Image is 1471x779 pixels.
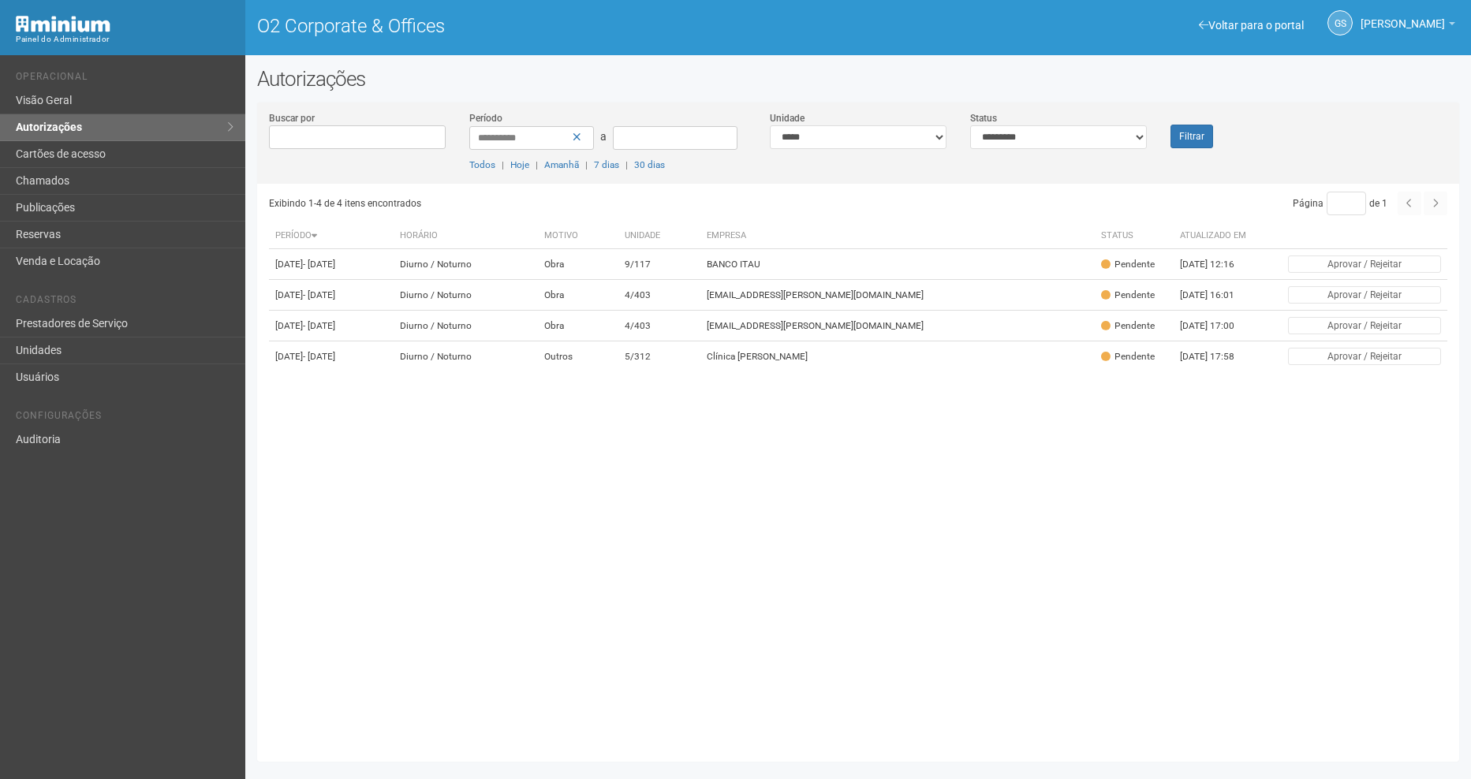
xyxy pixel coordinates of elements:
[700,249,1095,280] td: BANCO ITAU
[1095,223,1174,249] th: Status
[1288,317,1441,334] button: Aprovar / Rejeitar
[600,130,607,143] span: a
[16,410,233,427] li: Configurações
[269,311,394,341] td: [DATE]
[538,341,618,372] td: Outros
[303,320,335,331] span: - [DATE]
[1174,311,1260,341] td: [DATE] 17:00
[1174,341,1260,372] td: [DATE] 17:58
[269,280,394,311] td: [DATE]
[618,249,701,280] td: 9/117
[594,159,619,170] a: 7 dias
[394,280,539,311] td: Diurno / Noturno
[700,280,1095,311] td: [EMAIL_ADDRESS][PERSON_NAME][DOMAIN_NAME]
[303,351,335,362] span: - [DATE]
[502,159,504,170] span: |
[700,311,1095,341] td: [EMAIL_ADDRESS][PERSON_NAME][DOMAIN_NAME]
[770,111,805,125] label: Unidade
[1101,319,1155,333] div: Pendente
[303,289,335,300] span: - [DATE]
[269,111,315,125] label: Buscar por
[700,223,1095,249] th: Empresa
[618,311,701,341] td: 4/403
[510,159,529,170] a: Hoje
[1361,20,1455,32] a: [PERSON_NAME]
[1293,198,1387,209] span: Página de 1
[269,192,853,215] div: Exibindo 1-4 de 4 itens encontrados
[1327,10,1353,35] a: GS
[1174,249,1260,280] td: [DATE] 12:16
[16,16,110,32] img: Minium
[1288,348,1441,365] button: Aprovar / Rejeitar
[544,159,579,170] a: Amanhã
[1101,289,1155,302] div: Pendente
[538,249,618,280] td: Obra
[618,223,701,249] th: Unidade
[538,311,618,341] td: Obra
[257,16,846,36] h1: O2 Corporate & Offices
[394,223,539,249] th: Horário
[970,111,997,125] label: Status
[16,294,233,311] li: Cadastros
[625,159,628,170] span: |
[1361,2,1445,30] span: Gabriela Souza
[536,159,538,170] span: |
[16,32,233,47] div: Painel do Administrador
[469,111,502,125] label: Período
[700,341,1095,372] td: Clínica [PERSON_NAME]
[269,223,394,249] th: Período
[538,280,618,311] td: Obra
[618,341,701,372] td: 5/312
[394,341,539,372] td: Diurno / Noturno
[618,280,701,311] td: 4/403
[585,159,588,170] span: |
[269,249,394,280] td: [DATE]
[394,311,539,341] td: Diurno / Noturno
[1101,350,1155,363] div: Pendente
[1199,19,1304,32] a: Voltar para o portal
[16,71,233,88] li: Operacional
[1174,280,1260,311] td: [DATE] 16:01
[1170,125,1213,148] button: Filtrar
[1174,223,1260,249] th: Atualizado em
[1288,286,1441,304] button: Aprovar / Rejeitar
[269,341,394,372] td: [DATE]
[257,67,1459,91] h2: Autorizações
[303,259,335,270] span: - [DATE]
[538,223,618,249] th: Motivo
[1288,255,1441,273] button: Aprovar / Rejeitar
[1101,258,1155,271] div: Pendente
[634,159,665,170] a: 30 dias
[469,159,495,170] a: Todos
[394,249,539,280] td: Diurno / Noturno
